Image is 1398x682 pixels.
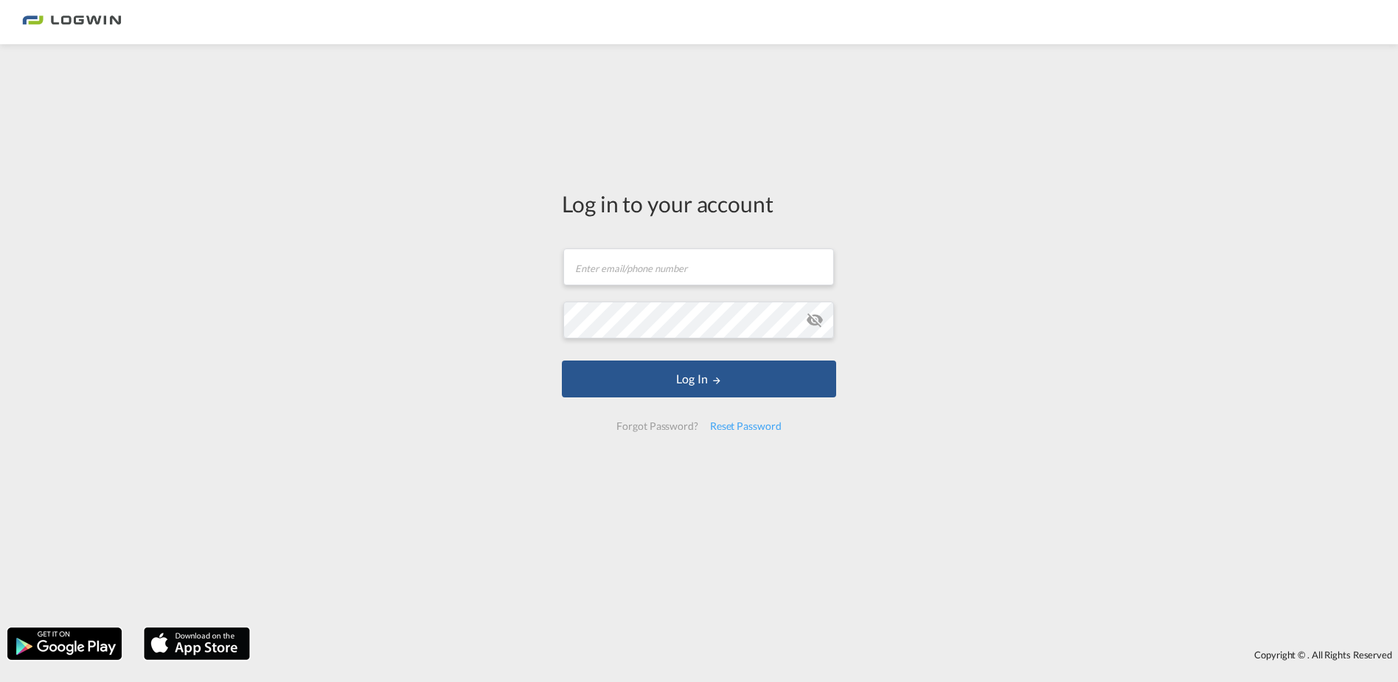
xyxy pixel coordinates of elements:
[562,188,836,219] div: Log in to your account
[563,248,834,285] input: Enter email/phone number
[6,626,123,661] img: google.png
[611,413,703,439] div: Forgot Password?
[257,642,1398,667] div: Copyright © . All Rights Reserved
[142,626,251,661] img: apple.png
[22,6,122,39] img: bc73a0e0d8c111efacd525e4c8ad7d32.png
[806,311,824,329] md-icon: icon-eye-off
[704,413,787,439] div: Reset Password
[562,361,836,397] button: LOGIN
